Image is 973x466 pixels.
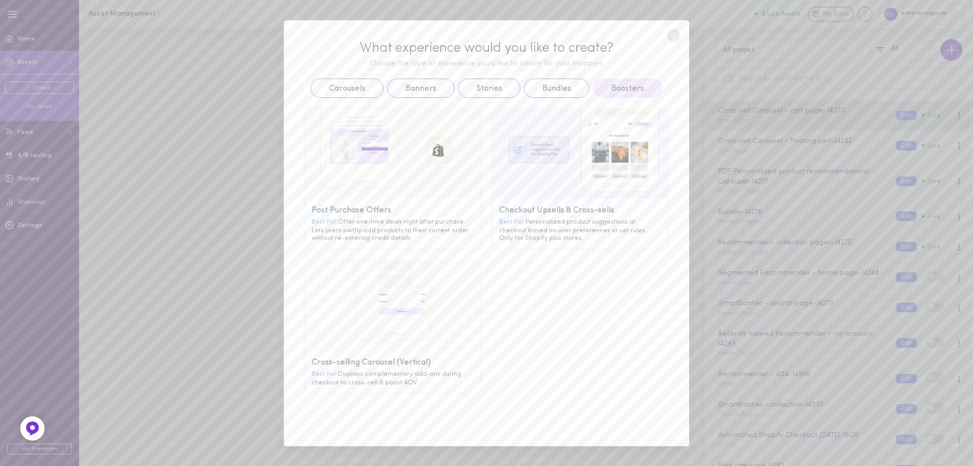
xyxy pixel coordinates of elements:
[499,218,661,242] div: Personalized product suggestions at checkout based on user preferences or set rules. Only for Sho...
[524,79,589,98] button: Bundles
[593,79,662,98] button: Boosters
[312,219,338,225] span: Best For:
[387,79,455,98] button: Banners
[304,41,669,56] div: What experience would you like to create?
[499,219,526,225] span: Best For:
[311,79,384,98] button: Carousels
[499,206,661,216] div: Checkout Upsells & Cross-sells
[312,358,474,368] div: Cross-selling Carousel (Vertical)
[25,421,40,436] img: Feedback Button
[312,370,474,387] div: Displays complementary add-ons during checkout to cross-sell & boost AOV
[312,206,474,216] div: Post Purchase Offers
[312,218,474,242] div: Offer one-time deals right after purchase. Lets users swiftly add products to their current order...
[312,371,338,377] span: Best For:
[458,79,520,98] button: Stories
[304,60,669,68] div: Choose the type of experience you’d like to create for your shoppers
